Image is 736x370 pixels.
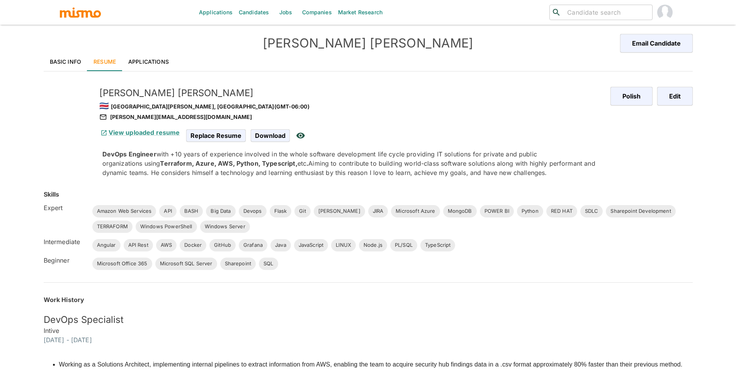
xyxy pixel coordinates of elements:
span: Angular [92,241,121,249]
span: Sharepoint [220,260,256,268]
span: MongoDB [443,207,477,215]
span: Windows Server [200,223,250,231]
button: Polish [610,87,653,105]
span: TERRAFORM [92,223,133,231]
span: GitHub [209,241,236,249]
img: ibs1wl5txrxfahce26afdzhsss51 [44,87,90,133]
img: logo [59,7,102,18]
h6: Skills [44,190,59,199]
a: View uploaded resume [99,129,180,136]
div: [GEOGRAPHIC_DATA][PERSON_NAME], [GEOGRAPHIC_DATA] (GMT-06:00) [99,99,604,112]
span: JavaScript [294,241,328,249]
h6: Expert [44,203,86,212]
img: Paola Pacheco [657,5,673,20]
span: PL/SQL [390,241,417,249]
span: Microsoft Office 365 [92,260,152,268]
span: LINUX [331,241,356,249]
span: [PERSON_NAME] [314,207,365,215]
strong: . [306,160,308,167]
span: Git [294,207,310,215]
span: Big Data [206,207,235,215]
strong: Terraform, Azure, AWS, Python, Typescript, [160,160,297,167]
span: Sharepoint Development [606,207,675,215]
a: Applications [122,53,175,71]
span: Devops [239,207,267,215]
strong: DevOps Engineer [102,150,156,158]
span: Windows PowerShell [136,223,197,231]
span: Amazon Web Services [92,207,156,215]
h6: [DATE] - [DATE] [44,335,693,345]
span: Java [270,241,291,249]
div: [PERSON_NAME][EMAIL_ADDRESS][DOMAIN_NAME] [99,112,604,122]
h5: [PERSON_NAME] [PERSON_NAME] [99,87,604,99]
span: API [159,207,176,215]
button: Email Candidate [620,34,693,53]
span: Flask [270,207,292,215]
span: Grafana [239,241,267,249]
span: AWS [156,241,177,249]
h6: Beginner [44,256,86,265]
h4: [PERSON_NAME] [PERSON_NAME] [206,36,530,51]
span: Microsoft Azure [391,207,440,215]
span: Replace Resume [186,129,246,142]
span: API Rest [124,241,153,249]
span: 🇨🇷 [99,101,109,110]
h6: Work History [44,295,693,304]
span: RED HAT [546,207,577,215]
span: TypeScript [420,241,456,249]
span: SQL [259,260,278,268]
a: Basic Info [44,53,88,71]
h6: Intermediate [44,237,86,246]
button: Edit [657,87,693,105]
span: Node.js [359,241,387,249]
h6: Intive [44,326,693,335]
a: Download [251,132,290,138]
p: with +10 years of experience involved in the whole software development life cycle providing IT s... [102,149,604,177]
a: Resume [87,53,122,71]
span: Docker [180,241,206,249]
span: Microsoft SQL Server [155,260,217,268]
h5: DevOps Specialist [44,314,693,326]
span: Python [517,207,543,215]
span: BASH [180,207,203,215]
span: Download [251,129,290,142]
span: SDLC [580,207,603,215]
li: Working as a Solutions Architect, implementing internal pipelines to extract information from AWS... [59,360,693,369]
span: JIRA [368,207,388,215]
input: Candidate search [564,7,649,18]
span: POWER BI [480,207,514,215]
